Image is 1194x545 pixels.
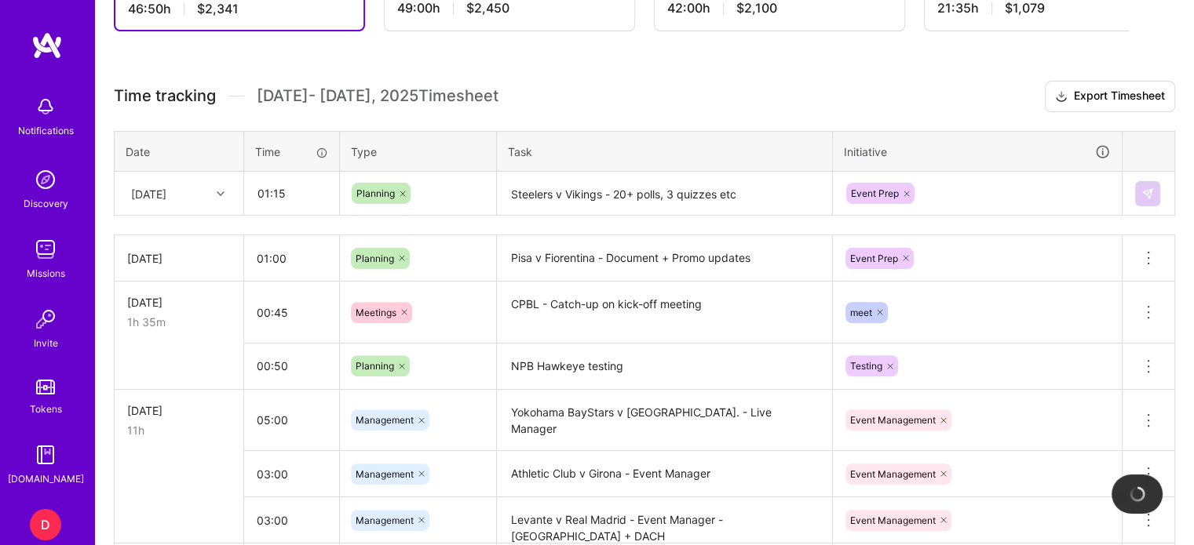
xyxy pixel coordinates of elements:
textarea: Yokohama BayStars v [GEOGRAPHIC_DATA]. - Live Manager [498,391,831,450]
input: HH:MM [244,500,339,541]
span: Management [356,514,414,526]
img: teamwork [30,234,61,265]
img: Invite [30,303,61,335]
span: Time tracking [114,86,216,106]
i: icon Download [1055,89,1068,105]
textarea: CPBL - Catch-up on kick-off meeting [498,283,831,342]
span: [DATE] - [DATE] , 2025 Timesheet [257,86,498,106]
div: 46:50 h [128,1,351,17]
input: HH:MM [244,345,339,387]
th: Type [340,131,497,172]
div: 11h [127,422,231,438]
div: Initiative [844,143,1111,161]
i: icon Chevron [217,190,225,198]
div: [DATE] [127,294,231,311]
div: Invite [34,335,58,351]
span: Testing [850,360,882,372]
div: [DATE] [127,402,231,419]
textarea: NPB Hawkeye testing [498,345,831,388]
img: tokens [36,380,55,394]
div: [DATE] [127,250,231,267]
div: Time [255,144,328,160]
div: Tokens [30,401,62,417]
div: [DATE] [131,185,166,202]
img: Submit [1141,187,1154,200]
input: HH:MM [245,173,338,214]
input: HH:MM [244,399,339,441]
span: Planning [356,253,394,264]
th: Task [497,131,833,172]
div: Discovery [24,195,68,212]
textarea: Pisa v Fiorentina - Document + Promo updates [498,237,831,280]
span: Event Management [850,468,936,480]
input: HH:MM [244,238,339,279]
img: loading [1126,484,1147,504]
span: $2,341 [197,1,239,17]
span: Event Management [850,514,936,526]
span: Management [356,414,414,426]
textarea: Athletic Club v Girona - Event Manager [498,452,831,496]
div: null [1135,181,1162,206]
span: Management [356,468,414,480]
span: Event Prep [850,253,898,264]
input: HH:MM [244,453,339,495]
div: Notifications [18,122,74,139]
th: Date [115,131,244,172]
button: Export Timesheet [1045,81,1175,112]
a: D [26,509,65,540]
img: guide book [30,439,61,471]
span: Event Prep [851,187,899,199]
div: D [30,509,61,540]
span: Meetings [356,307,396,318]
div: Missions [27,265,65,282]
div: [DOMAIN_NAME] [8,471,84,487]
img: logo [31,31,63,60]
span: Event Management [850,414,936,426]
div: 1h 35m [127,314,231,330]
input: HH:MM [244,292,339,333]
textarea: Levante v Real Madrid - Event Manager - [GEOGRAPHIC_DATA] + DACH [498,499,831,542]
textarea: Steelers v Vikings - 20+ polls, 3 quizzes etc [498,173,831,215]
span: Planning [356,360,394,372]
img: bell [30,91,61,122]
span: Planning [356,187,395,199]
span: meet [850,307,872,318]
img: discovery [30,164,61,195]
